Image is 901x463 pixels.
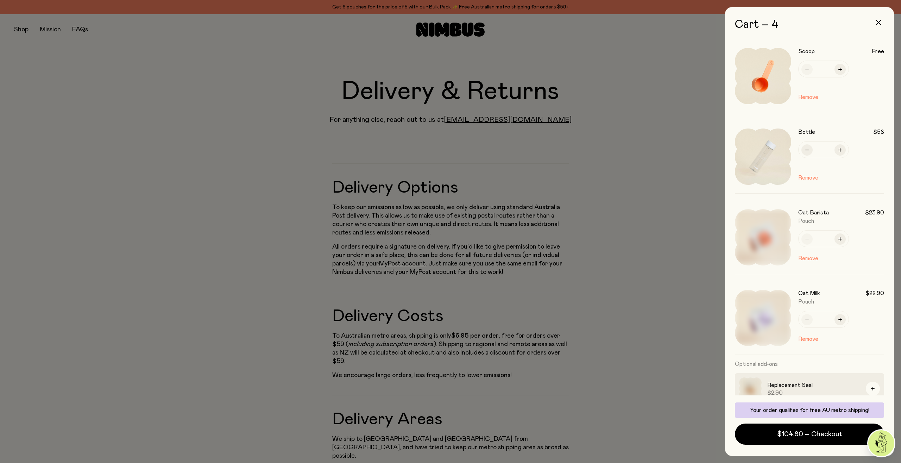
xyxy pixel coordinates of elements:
h3: Oat Barista [798,209,829,216]
span: Free [872,48,884,55]
h3: Bottle [798,129,815,136]
span: $2.90 [767,389,860,396]
span: $23.90 [865,209,884,216]
span: Pouch [798,218,814,224]
span: Pouch [798,299,814,305]
h2: Cart – 4 [735,18,884,31]
button: Remove [798,335,818,343]
button: Remove [798,174,818,182]
span: $104.80 – Checkout [777,429,842,439]
button: $104.80 – Checkout [735,424,884,445]
span: $58 [873,129,884,136]
span: $22.90 [865,290,884,297]
h3: Replacement Seal [767,381,860,389]
h3: Oat Milk [798,290,820,297]
h3: Scoop [798,48,815,55]
p: Your order qualifies for free AU metro shipping! [739,407,880,414]
h3: Optional add-ons [735,355,884,373]
button: Remove [798,254,818,263]
img: agent [868,430,894,456]
button: Remove [798,93,818,101]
